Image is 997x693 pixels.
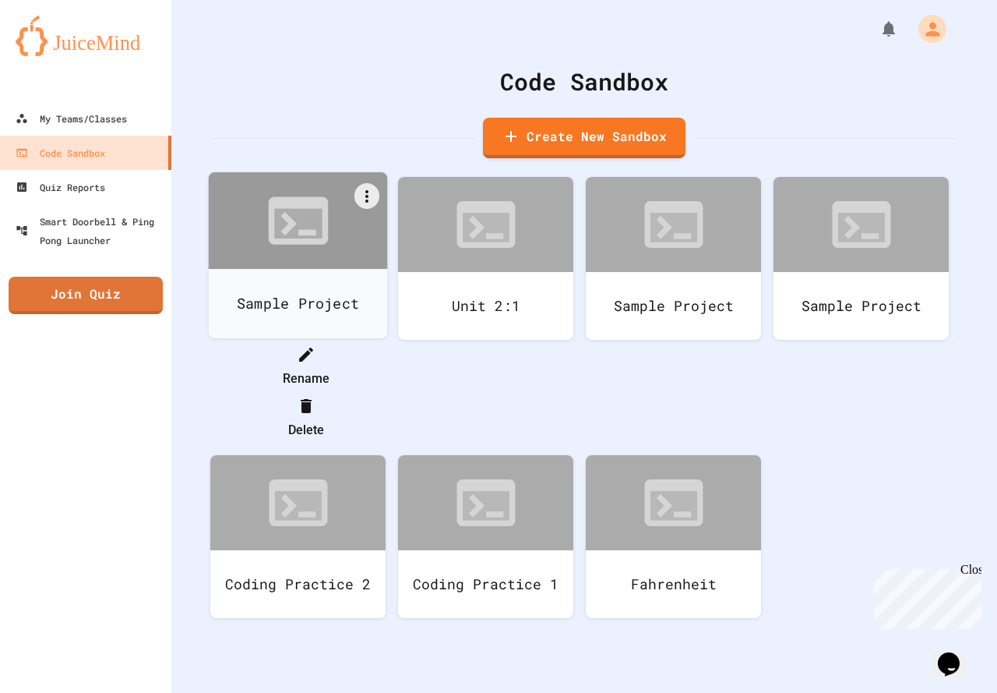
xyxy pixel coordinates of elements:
a: Coding Practice 1 [398,455,573,618]
a: Sample Project [773,177,949,340]
div: Sample Project [209,269,388,338]
div: Chat with us now!Close [6,6,107,99]
a: Create New Sandbox [483,118,685,158]
div: Sample Project [586,272,761,340]
div: Code Sandbox [210,64,958,99]
div: My Teams/Classes [16,109,127,128]
div: Unit 2:1 [398,272,573,340]
iframe: chat widget [932,631,981,677]
div: My Account [902,11,950,47]
div: Sample Project [773,272,949,340]
div: My Notifications [851,16,902,42]
li: Delete [226,393,386,443]
li: Rename [226,341,386,391]
a: Sample Project [209,172,388,338]
div: Code Sandbox [16,143,105,162]
a: Coding Practice 2 [210,455,386,618]
div: Coding Practice 1 [398,550,573,618]
a: Join Quiz [9,277,163,314]
img: logo-orange.svg [16,16,156,56]
div: Quiz Reports [16,178,105,196]
a: Sample Project [586,177,761,340]
a: Unit 2:1 [398,177,573,340]
div: Coding Practice 2 [210,550,386,618]
iframe: chat widget [868,563,981,629]
div: Smart Doorbell & Ping Pong Launcher [16,212,165,249]
div: Fahrenheit [586,550,761,618]
a: Fahrenheit [586,455,761,618]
